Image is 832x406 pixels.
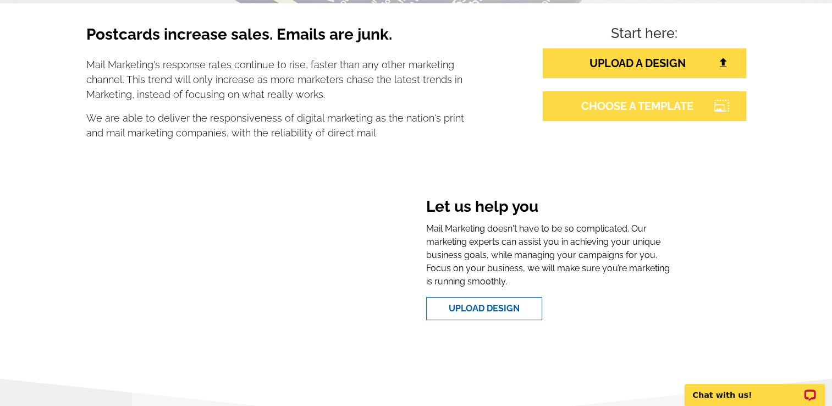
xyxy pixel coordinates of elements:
a: Upload Design [426,297,542,320]
p: We are able to deliver the responsiveness of digital marketing as the nation's print and mail mar... [86,111,465,140]
a: UPLOAD A DESIGN [543,48,746,78]
p: Mail Marketing doesn't have to be so complicated. Our marketing experts can assist you in achievi... [426,222,672,288]
h3: Let us help you [426,197,672,218]
h3: Postcards increase sales. Emails are junk. [86,25,465,53]
a: CHOOSE A TEMPLATE [543,91,746,121]
h4: Start here: [543,25,746,44]
iframe: Welcome To expresscopy [160,189,393,329]
p: Mail Marketing's response rates continue to rise, faster than any other marketing channel. This t... [86,57,465,102]
iframe: LiveChat chat widget [677,371,832,406]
